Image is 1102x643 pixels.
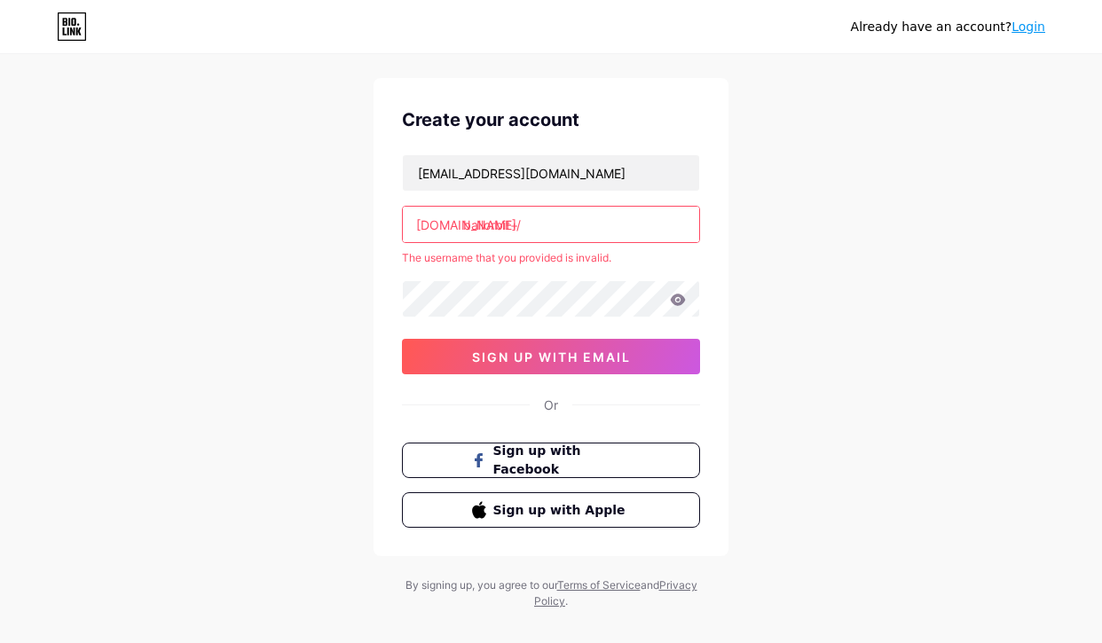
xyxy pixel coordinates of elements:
span: Sign up with Facebook [493,442,631,479]
div: [DOMAIN_NAME]/ [416,216,521,234]
button: Sign up with Apple [402,492,700,528]
div: Create your account [402,106,700,133]
span: Sign up with Apple [493,501,631,520]
button: Sign up with Facebook [402,443,700,478]
input: Email [403,155,699,191]
a: Login [1011,20,1045,34]
div: The username that you provided is invalid. [402,250,700,266]
span: sign up with email [472,349,631,365]
div: Or [544,396,558,414]
a: Terms of Service [557,578,641,592]
div: By signing up, you agree to our and . [400,577,702,609]
div: Already have an account? [851,18,1045,36]
button: sign up with email [402,339,700,374]
input: username [403,207,699,242]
